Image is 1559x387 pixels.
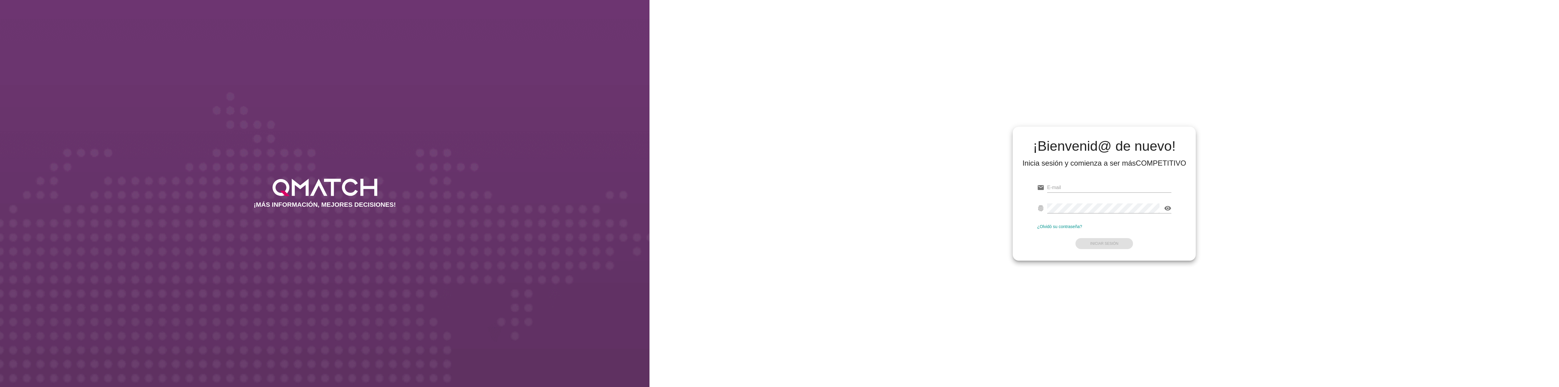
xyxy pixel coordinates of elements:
input: E-mail [1047,183,1172,192]
h2: ¡Bienvenid@ de nuevo! [1022,139,1186,153]
h2: ¡MÁS INFORMACIÓN, MEJORES DECISIONES! [254,201,396,208]
strong: COMPETITIVO [1136,159,1186,167]
a: ¿Olvidó su contraseña? [1037,224,1082,229]
div: Inicia sesión y comienza a ser más [1022,158,1186,168]
i: email [1037,184,1044,191]
i: visibility [1164,205,1171,212]
i: fingerprint [1037,205,1044,212]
